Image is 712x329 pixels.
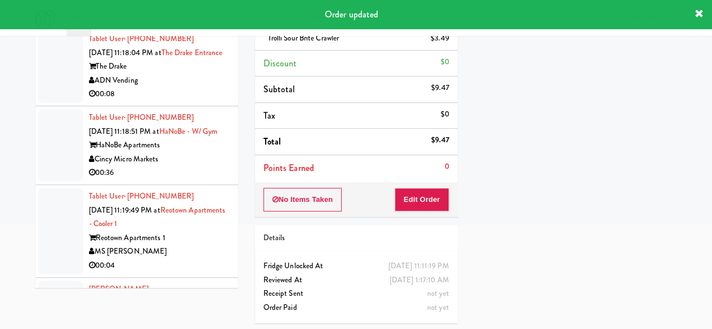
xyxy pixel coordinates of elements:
[263,287,449,301] div: Receipt Sent
[35,106,238,185] li: Tablet User· [PHONE_NUMBER][DATE] 11:18:51 PM atHaNoBe - w/ GymHaNoBe ApartmentsCincy Micro Marke...
[389,273,449,287] div: [DATE] 1:17:10 AM
[159,126,218,137] a: HaNoBe - w/ Gym
[162,47,223,58] a: The Drake Entrance
[35,28,238,106] li: Tablet User· [PHONE_NUMBER][DATE] 11:18:04 PM atThe Drake EntranceThe DrakeADN Vending00:08
[263,301,449,315] div: Order Paid
[89,87,230,101] div: 00:08
[325,8,378,21] span: Order updated
[440,107,449,121] div: $0
[263,188,342,211] button: No Items Taken
[263,259,449,273] div: Fridge Unlocked At
[268,33,339,43] span: Trolli Sour Brite Crawler
[395,188,449,211] button: Edit Order
[89,47,162,58] span: [DATE] 11:18:04 PM at
[440,55,449,69] div: $0
[431,31,449,46] div: $3.49
[89,245,230,259] div: MS [PERSON_NAME]
[263,83,295,96] span: Subtotal
[263,57,297,70] span: Discount
[431,133,449,147] div: $9.47
[89,112,194,123] a: Tablet User· [PHONE_NUMBER]
[263,161,314,174] span: Points Earned
[89,60,230,74] div: The Drake
[124,33,194,44] span: · [PHONE_NUMBER]
[444,160,449,174] div: 0
[89,33,194,44] a: Tablet User· [PHONE_NUMBER]
[427,288,449,299] span: not yet
[35,185,238,278] li: Tablet User· [PHONE_NUMBER][DATE] 11:19:49 PM atReotown Apartments - Cooler 1Reotown Apartments 1...
[263,231,449,245] div: Details
[431,81,449,95] div: $9.47
[263,109,275,122] span: Tax
[388,259,449,273] div: [DATE] 11:11:19 PM
[89,152,230,166] div: Cincy Micro Markets
[124,112,194,123] span: · [PHONE_NUMBER]
[263,135,281,148] span: Total
[89,259,230,273] div: 00:04
[89,166,230,180] div: 00:36
[89,231,230,245] div: Reotown Apartments 1
[89,138,230,152] div: HaNoBe Apartments
[89,283,149,294] a: [PERSON_NAME]
[263,273,449,287] div: Reviewed At
[427,302,449,313] span: not yet
[89,74,230,88] div: ADN Vending
[89,205,160,215] span: [DATE] 11:19:49 PM at
[124,191,194,201] span: · [PHONE_NUMBER]
[89,191,194,201] a: Tablet User· [PHONE_NUMBER]
[89,126,159,137] span: [DATE] 11:18:51 PM at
